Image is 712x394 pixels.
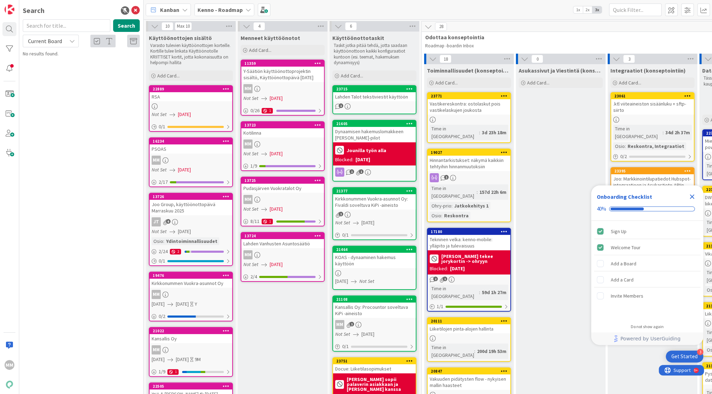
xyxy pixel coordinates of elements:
div: 2/242 [150,247,232,256]
div: MM [241,250,324,259]
span: 0 / 2 [159,313,165,320]
div: MM [150,345,232,354]
div: MM [241,195,324,204]
span: Add Card... [157,73,180,79]
div: Tekninen velka: kenno-mobile: ylläpito ja tulevaisuus [428,235,510,250]
b: Jounilla työn alla [347,148,386,153]
div: 1/1 [428,302,510,311]
i: Not Set [335,331,350,337]
div: .ktl viiteaineiston sisäänluku + sftp-siirto [611,99,694,115]
span: [DATE] [361,331,374,338]
div: 19476Kirkkonummen Vuokra-asunnot Oy [150,272,232,288]
span: 1 / 9 [159,368,165,375]
div: Ydintoiminnallisuudet [164,237,219,245]
span: [DATE] [270,261,283,268]
i: Not Set [152,228,167,235]
div: Reskontra [442,212,470,219]
div: 2/4 [241,272,324,281]
div: 19027 [431,150,510,155]
div: MM [152,290,161,299]
div: 13726Joo Group, käyttöönottopäivä Marraskuu 2025 [150,193,232,215]
div: Ohry-prio [430,202,451,210]
div: Invite Members [611,292,643,300]
div: 13724 [244,233,324,238]
div: 13724Lahden Vanhusten Asuntosäätiö [241,233,324,248]
div: 34d 2h 37m [664,129,692,136]
span: Powered by UserGuiding [620,334,680,343]
div: JT [150,217,232,226]
div: Do not show again [631,324,664,330]
div: Add a Card is incomplete. [594,272,700,287]
span: [DATE] [270,95,283,102]
span: Add Card... [249,47,271,53]
div: 13723 [241,122,324,128]
div: Dynaamisen hakemuslomakkeen [PERSON_NAME]-pilot [333,127,416,142]
div: Kirkkonummen Vuokra-asunnot Oy [150,279,232,288]
div: 20847 [428,368,510,374]
span: [DATE] [152,356,165,363]
div: Checklist Container [591,185,703,345]
div: Footer [591,332,703,345]
div: 19027 [428,149,510,156]
div: Lahden Vanhusten Asuntosäätiö [241,239,324,248]
div: Kansallis Oy: Procountor soveltuva KiPi -aineisto [333,303,416,318]
div: No results found. [23,50,140,57]
span: : [474,347,475,355]
div: Vastikereskontra: ostolaskut pois vastikelaskujen joukosta [428,99,510,115]
span: 10 [161,22,173,30]
span: 1 / 9 [250,162,257,170]
div: 21108 [333,296,416,303]
div: 13723Kotilinna [241,122,324,137]
span: : [625,142,626,150]
div: 0/1 [150,122,232,131]
div: MM [243,84,253,93]
span: 2 / 4 [250,273,257,280]
i: Not Set [152,111,167,117]
div: 11359 [244,61,324,66]
span: 6 [166,219,171,224]
div: 1/9 [241,162,324,170]
div: 1 [167,369,179,375]
div: 21605Dynaamisen hakemuslomakkeen [PERSON_NAME]-pilot [333,121,416,142]
span: Add Card... [619,80,641,86]
div: 21605 [336,121,416,126]
div: 11359Y-Säätiön käyttöönottoprojektin sisältö, Käyttöönottopäivä [DATE] [241,60,324,82]
i: Not Set [359,278,374,284]
div: 13726 [150,193,232,200]
div: MM [150,290,232,299]
div: 59d 1h 27m [480,288,508,296]
span: Current Board [28,38,62,45]
input: Quick Filter... [609,4,662,16]
div: MM [152,156,161,165]
div: Liiketilojen pinta-alojen hallinta [428,324,510,333]
div: 20847 [431,369,510,374]
div: 21108 [336,297,416,302]
div: 23771Vastikereskontra: ostolaskut pois vastikelaskujen joukosta [428,93,510,115]
div: 16234 [150,138,232,144]
div: Time in [GEOGRAPHIC_DATA] [430,285,479,300]
div: Welcome Tour is complete. [594,240,700,255]
span: 0 / 1 [342,231,349,239]
div: 1 [262,219,273,224]
div: Close Checklist [686,191,698,202]
div: 21022 [153,328,232,333]
b: [PERSON_NAME] sopii palaverin asiakkaan ja [PERSON_NAME] kanssa [347,377,414,392]
span: Asukassivut ja Viestintä (konseptointiin) [519,67,603,74]
img: avatar [5,380,14,389]
div: Osio [430,212,441,219]
span: 4 [253,22,265,30]
div: 9M [195,356,201,363]
div: Blocked: [430,265,448,272]
span: 1 [444,175,449,179]
span: 8 / 11 [250,218,260,225]
div: Y-Säätiön käyttöönottoprojektin sisältö, Käyttöönottopäivä [DATE] [241,67,324,82]
div: MM [333,320,416,329]
div: Welcome Tour [611,243,641,252]
div: [DATE] [450,265,465,272]
div: 19476 [153,273,232,278]
div: 13723 [244,123,324,128]
div: 22889 [150,86,232,92]
div: 23751 [333,358,416,364]
span: 0 / 1 [159,257,165,265]
div: 11359 [241,60,324,67]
